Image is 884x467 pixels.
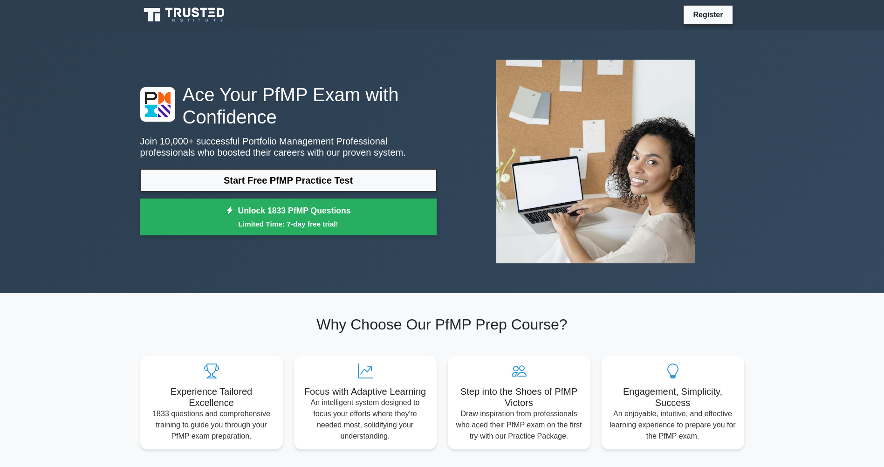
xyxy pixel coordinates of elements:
h2: Why Choose Our PfMP Prep Course? [140,316,744,333]
h5: Engagement, Simplicity, Success [609,386,737,408]
h1: Ace Your PfMP Exam with Confidence [140,83,437,128]
h5: Experience Tailored Excellence [148,386,275,408]
h5: Step into the Shoes of PfMP Victors [455,386,583,408]
h5: Focus with Adaptive Learning [302,386,429,397]
p: 1833 questions and comprehensive training to guide you through your PfMP exam preparation. [148,408,275,442]
a: Start Free PfMP Practice Test [140,169,437,192]
p: Draw inspiration from professionals who aced their PfMP exam on the first try with our Practice P... [455,408,583,442]
p: Join 10,000+ successful Portfolio Management Professional professionals who boosted their careers... [140,136,437,158]
p: An enjoyable, intuitive, and effective learning experience to prepare you for the PfMP exam. [609,408,737,442]
a: Unlock 1833 PfMP QuestionsLimited Time: 7-day free trial! [140,199,437,236]
small: Limited Time: 7-day free trial! [152,219,425,229]
a: Register [687,9,728,21]
p: An intelligent system designed to focus your efforts where they're needed most, solidifying your ... [302,397,429,442]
